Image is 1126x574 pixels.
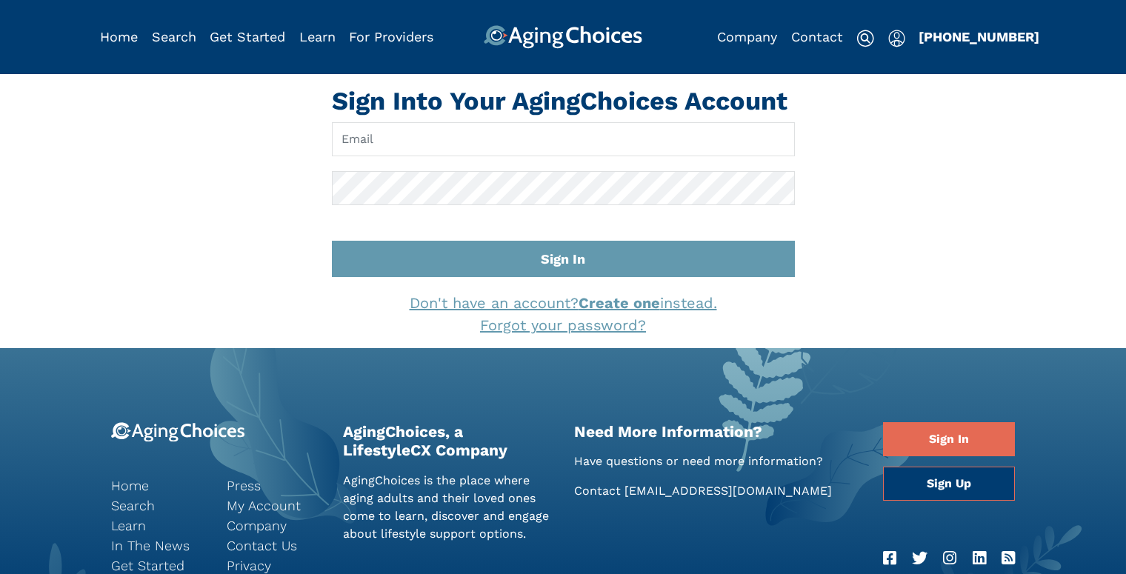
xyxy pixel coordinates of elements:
a: [EMAIL_ADDRESS][DOMAIN_NAME] [624,484,832,498]
a: Sign Up [883,467,1015,501]
a: Home [100,29,138,44]
img: 9-logo.svg [111,422,245,442]
a: Twitter [912,547,927,570]
div: Popover trigger [888,25,905,49]
a: Forgot your password? [480,316,646,334]
a: Press [227,475,320,495]
img: AgingChoices [484,25,642,49]
a: Contact [791,29,843,44]
a: Learn [111,515,204,535]
a: [PHONE_NUMBER] [919,29,1039,44]
a: Search [152,29,196,44]
a: Search [111,495,204,515]
a: In The News [111,535,204,555]
a: Company [717,29,777,44]
input: Email [332,122,795,156]
a: LinkedIn [973,547,986,570]
img: user-icon.svg [888,30,905,47]
img: search-icon.svg [856,30,874,47]
a: Contact Us [227,535,320,555]
h2: AgingChoices, a LifestyleCX Company [343,422,553,459]
h1: Sign Into Your AgingChoices Account [332,86,795,116]
p: Contact [574,482,861,500]
h2: Need More Information? [574,422,861,441]
a: My Account [227,495,320,515]
a: Facebook [883,547,896,570]
p: Have questions or need more information? [574,453,861,470]
a: RSS Feed [1002,547,1015,570]
a: Sign In [883,422,1015,456]
div: Popover trigger [152,25,196,49]
a: Get Started [210,29,285,44]
a: Home [111,475,204,495]
a: Instagram [943,547,956,570]
a: Learn [299,29,336,44]
a: For Providers [349,29,433,44]
p: AgingChoices is the place where aging adults and their loved ones come to learn, discover and eng... [343,472,553,543]
a: Company [227,515,320,535]
input: Password [332,171,795,205]
a: Don't have an account?Create oneinstead. [410,294,717,312]
strong: Create one [579,294,660,312]
button: Sign In [332,241,795,277]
